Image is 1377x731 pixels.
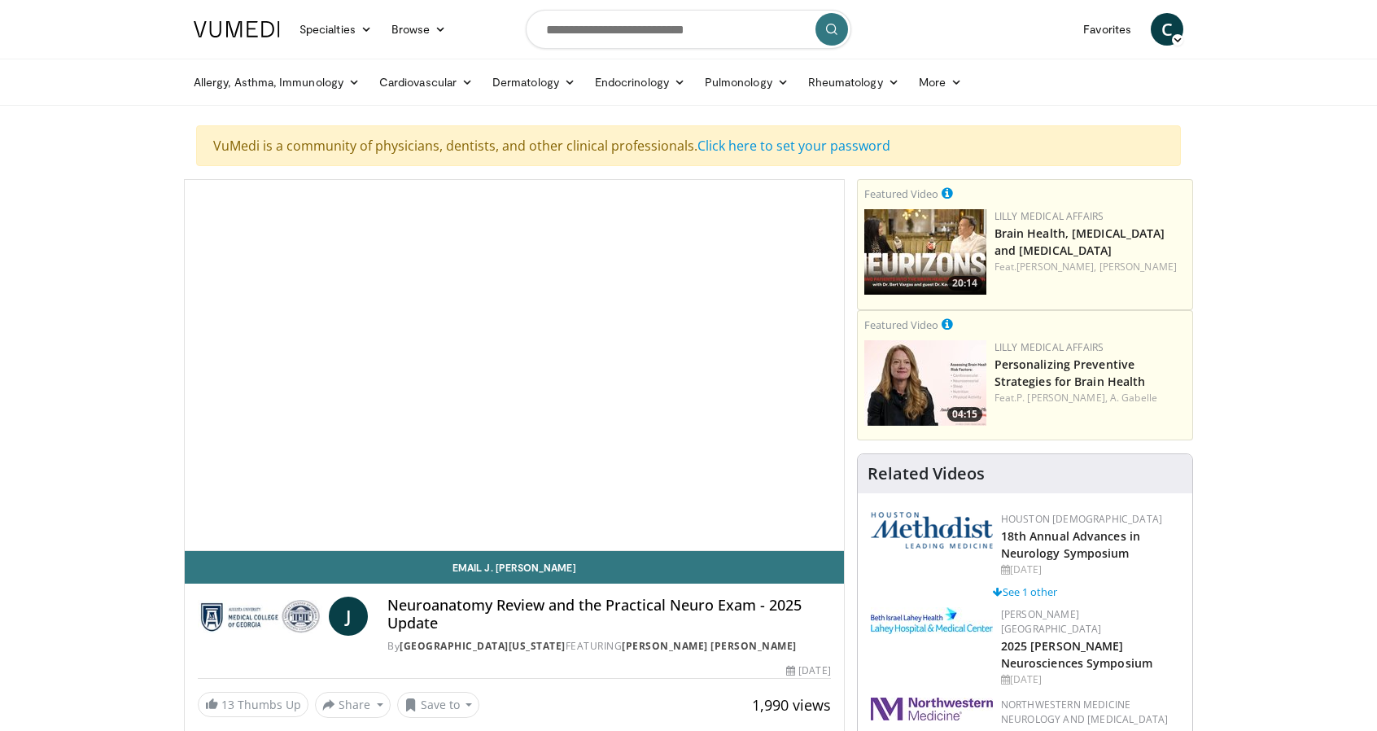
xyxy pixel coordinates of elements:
img: 5e4488cc-e109-4a4e-9fd9-73bb9237ee91.png.150x105_q85_autocrop_double_scale_upscale_version-0.2.png [871,512,993,549]
img: Medical College of Georgia - Augusta University [198,597,322,636]
a: 13 Thumbs Up [198,692,308,717]
img: e7977282-282c-4444-820d-7cc2733560fd.jpg.150x105_q85_autocrop_double_scale_upscale_version-0.2.jpg [871,607,993,634]
a: Specialties [290,13,382,46]
a: Favorites [1073,13,1141,46]
a: 20:14 [864,209,986,295]
a: Click here to set your password [697,137,890,155]
a: 04:15 [864,340,986,426]
a: A. Gabelle [1110,391,1157,405]
a: Email J. [PERSON_NAME] [185,551,844,584]
div: Feat. [994,391,1186,405]
a: 18th Annual Advances in Neurology Symposium [1001,528,1140,561]
a: Rheumatology [798,66,909,98]
img: 2a462fb6-9365-492a-ac79-3166a6f924d8.png.150x105_q85_autocrop_double_scale_upscale_version-0.2.jpg [871,698,993,720]
a: [PERSON_NAME] [PERSON_NAME] [622,639,797,653]
a: Browse [382,13,457,46]
div: VuMedi is a community of physicians, dentists, and other clinical professionals. [196,125,1181,166]
a: Lilly Medical Affairs [994,209,1104,223]
div: [DATE] [786,663,830,678]
a: J [329,597,368,636]
a: [PERSON_NAME] [1099,260,1177,274]
img: ca157f26-4c4a-49fd-8611-8e91f7be245d.png.150x105_q85_crop-smart_upscale.jpg [864,209,986,295]
small: Featured Video [864,317,938,332]
a: Cardiovascular [369,66,483,98]
a: Endocrinology [585,66,695,98]
a: 2025 [PERSON_NAME] Neurosciences Symposium [1001,638,1152,671]
div: Feat. [994,260,1186,274]
button: Share [315,692,391,718]
span: 1,990 views [752,695,831,715]
a: P. [PERSON_NAME], [1016,391,1108,405]
img: c3be7821-a0a3-4187-927a-3bb177bd76b4.png.150x105_q85_crop-smart_upscale.jpg [864,340,986,426]
a: Northwestern Medicine Neurology and [MEDICAL_DATA] [1001,698,1169,726]
video-js: Video Player [185,180,844,551]
a: Dermatology [483,66,585,98]
a: Pulmonology [695,66,798,98]
a: See 1 other [993,584,1057,599]
div: [DATE] [1001,562,1179,577]
h4: Neuroanatomy Review and the Practical Neuro Exam - 2025 Update [387,597,830,632]
a: Lilly Medical Affairs [994,340,1104,354]
a: Personalizing Preventive Strategies for Brain Health [994,357,1146,389]
div: By FEATURING [387,639,830,654]
span: 20:14 [947,276,982,291]
a: Allergy, Asthma, Immunology [184,66,369,98]
a: Houston [DEMOGRAPHIC_DATA] [1001,512,1162,526]
div: [DATE] [1001,672,1179,687]
small: Featured Video [864,186,938,201]
a: [PERSON_NAME][GEOGRAPHIC_DATA] [1001,607,1102,636]
input: Search topics, interventions [526,10,851,49]
a: [GEOGRAPHIC_DATA][US_STATE] [400,639,566,653]
a: More [909,66,972,98]
button: Save to [397,692,480,718]
a: Brain Health, [MEDICAL_DATA] and [MEDICAL_DATA] [994,225,1165,258]
a: C [1151,13,1183,46]
img: VuMedi Logo [194,21,280,37]
span: 13 [221,697,234,712]
h4: Related Videos [868,464,985,484]
span: 04:15 [947,407,982,422]
a: [PERSON_NAME], [1016,260,1096,274]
